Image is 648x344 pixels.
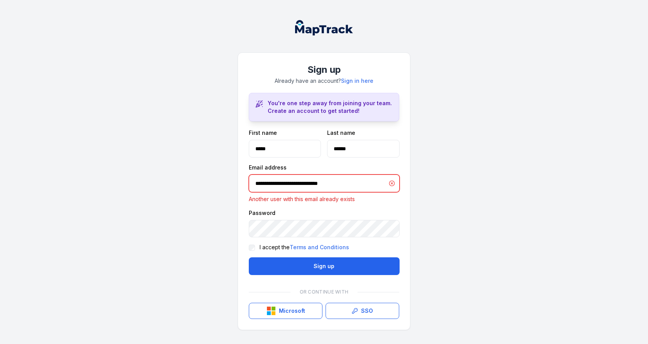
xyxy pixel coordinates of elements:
a: SSO [326,303,399,319]
label: Last name [327,129,355,137]
a: Sign in here [341,77,373,85]
h3: You're one step away from joining your team. Create an account to get started! [268,99,393,115]
h1: Sign up [249,64,399,76]
label: Email address [249,164,287,171]
a: Terms and Conditions [290,243,349,251]
button: Microsoft [249,303,322,319]
span: Already have an account? [275,77,373,84]
div: Or continue with [249,284,399,300]
label: Password [249,209,275,217]
button: Sign up [249,257,400,275]
nav: Global [283,20,365,35]
label: I accept the [260,243,349,251]
p: Another user with this email already exists [249,195,400,203]
label: First name [249,129,277,137]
